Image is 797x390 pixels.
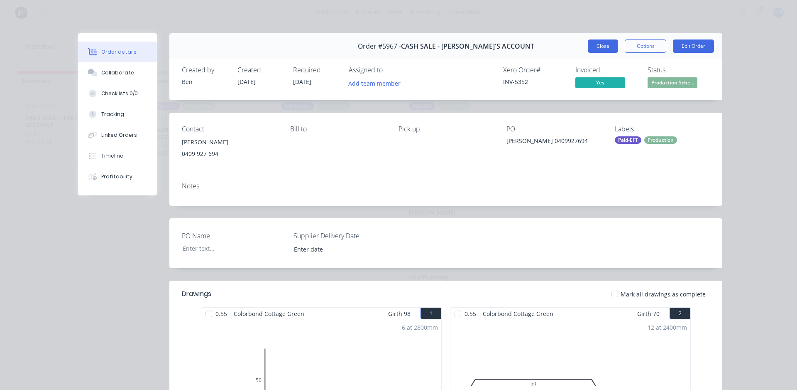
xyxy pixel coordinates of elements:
[575,66,638,74] div: Invoiced
[621,290,706,299] span: Mark all drawings as complete
[506,136,601,148] div: [PERSON_NAME] 0409927694
[637,308,660,320] span: Girth 70
[101,90,138,97] div: Checklists 0/0
[182,289,211,299] div: Drawings
[237,78,256,86] span: [DATE]
[212,308,230,320] span: 0.55
[670,308,690,319] button: 2
[358,42,401,50] span: Order #5967 -
[506,125,601,133] div: PO
[648,66,710,74] div: Status
[461,308,479,320] span: 0.55
[398,125,494,133] div: Pick up
[615,125,710,133] div: Labels
[230,308,308,320] span: Colorbond Cottage Green
[615,136,641,144] div: Paid-EFT
[503,66,565,74] div: Xero Order #
[78,104,157,125] button: Tracking
[288,243,391,255] input: Enter date
[182,66,227,74] div: Created by
[182,136,277,148] div: [PERSON_NAME]
[78,125,157,146] button: Linked Orders
[388,308,411,320] span: Girth 98
[575,77,625,88] span: Yes
[673,39,714,53] button: Edit Order
[78,83,157,104] button: Checklists 0/0
[78,62,157,83] button: Collaborate
[293,231,397,241] label: Supplier Delivery Date
[644,136,677,144] div: Production
[78,146,157,166] button: Timeline
[78,42,157,62] button: Order details
[182,125,277,133] div: Contact
[182,182,710,190] div: Notes
[293,78,311,86] span: [DATE]
[401,42,534,50] span: CASH SALE - [PERSON_NAME]'S ACCOUNT
[182,148,277,160] div: 0409 927 694
[503,77,565,86] div: INV-5352
[349,77,405,89] button: Add team member
[101,48,137,56] div: Order details
[588,39,618,53] button: Close
[293,66,339,74] div: Required
[101,111,124,118] div: Tracking
[479,308,557,320] span: Colorbond Cottage Green
[648,323,687,332] div: 12 at 2400mm
[182,77,227,86] div: Ben
[402,323,438,332] div: 6 at 2800mm
[101,173,132,180] div: Profitability
[101,131,137,139] div: Linked Orders
[349,66,432,74] div: Assigned to
[290,125,385,133] div: Bill to
[344,77,405,89] button: Add team member
[101,69,134,77] div: Collaborate
[182,231,286,241] label: PO Name
[101,152,123,160] div: Timeline
[421,308,441,319] button: 1
[648,77,697,88] span: Production Sche...
[648,77,697,90] button: Production Sche...
[237,66,283,74] div: Created
[78,166,157,187] button: Profitability
[625,39,666,53] button: Options
[182,136,277,163] div: [PERSON_NAME]0409 927 694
